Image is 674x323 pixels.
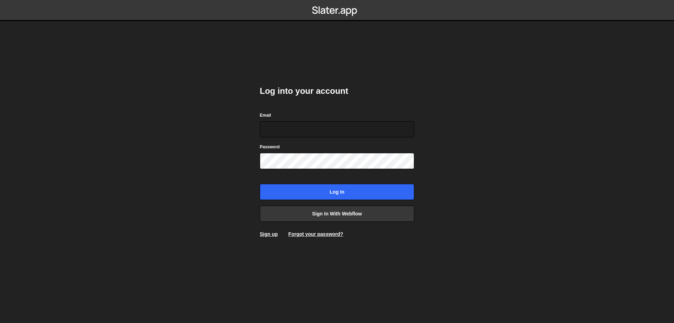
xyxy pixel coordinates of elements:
a: Sign in with Webflow [260,206,414,222]
a: Forgot your password? [288,231,343,237]
h2: Log into your account [260,85,414,97]
label: Email [260,112,271,119]
input: Log in [260,184,414,200]
label: Password [260,143,280,150]
a: Sign up [260,231,278,237]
